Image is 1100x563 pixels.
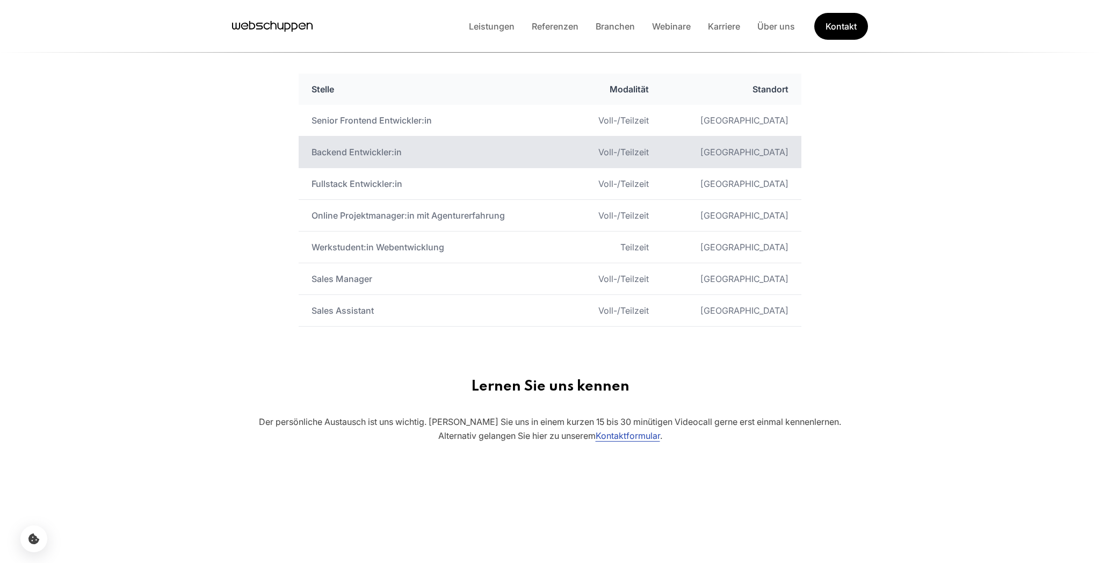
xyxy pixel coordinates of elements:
[568,200,661,232] td: Voll-/Teilzeit
[568,232,661,263] td: Teilzeit
[568,136,661,168] td: Voll-/Teilzeit
[299,168,568,200] td: Fullstack Entwickler:in
[299,232,568,263] td: Werkstudent:in Webentwicklung
[460,21,523,32] a: Leistungen
[814,13,868,40] a: Get Started
[523,21,587,32] a: Referenzen
[206,415,894,443] p: Der persönliche Austausch ist uns wichtig. [PERSON_NAME] Sie uns in einem kurzen 15 bis 30 minüti...
[299,263,568,295] td: Sales Manager
[662,295,801,327] td: [GEOGRAPHIC_DATA]
[232,18,313,34] a: Hauptseite besuchen
[596,430,660,441] a: Kontaktformular
[749,21,804,32] a: Über uns
[643,21,699,32] a: Webinare
[587,21,643,32] a: Branchen
[568,295,661,327] td: Voll-/Teilzeit
[662,136,801,168] td: [GEOGRAPHIC_DATA]
[299,200,568,232] td: Online Projektmanager:in mit Agenturerfahrung
[662,105,801,136] td: [GEOGRAPHIC_DATA]
[299,74,568,105] th: Stelle
[299,136,568,168] td: Backend Entwickler:in
[191,378,909,395] h3: Lernen Sie uns kennen
[568,168,661,200] td: Voll-/Teilzeit
[662,74,801,105] th: Standort
[662,232,801,263] td: [GEOGRAPHIC_DATA]
[699,21,749,32] a: Karriere
[568,105,661,136] td: Voll-/Teilzeit
[299,295,568,327] td: Sales Assistant
[299,105,568,136] td: Senior Frontend Entwickler:in
[20,525,47,552] button: Cookie-Einstellungen öffnen
[662,263,801,295] td: [GEOGRAPHIC_DATA]
[568,74,661,105] th: Modalität
[662,200,801,232] td: [GEOGRAPHIC_DATA]
[662,168,801,200] td: [GEOGRAPHIC_DATA]
[568,263,661,295] td: Voll-/Teilzeit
